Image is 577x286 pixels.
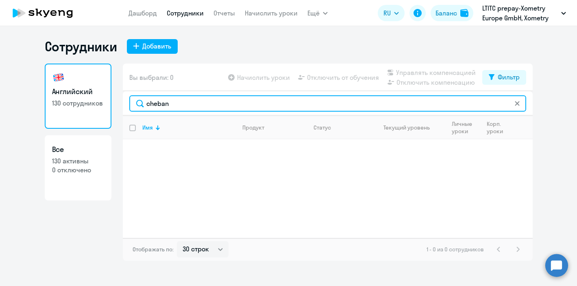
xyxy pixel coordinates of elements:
span: Вы выбрали: 0 [129,73,174,82]
p: LTITC prepay-Xometry Europe GmbH, Xometry Europe GmbH [482,3,558,23]
button: RU [378,5,405,21]
span: Отображать по: [133,246,174,253]
img: balance [460,9,468,17]
div: Корп. уроки [487,120,503,135]
h3: Все [52,144,104,155]
div: Фильтр [498,72,520,82]
div: Имя [142,124,153,131]
a: Сотрудники [167,9,204,17]
a: Начислить уроки [245,9,298,17]
a: Все130 активны0 отключено [45,135,111,200]
div: Личные уроки [452,120,472,135]
div: Добавить [142,41,171,51]
div: Продукт [242,124,264,131]
a: Дашборд [128,9,157,17]
button: LTITC prepay-Xometry Europe GmbH, Xometry Europe GmbH [478,3,570,23]
span: Ещё [307,8,320,18]
a: Отчеты [213,9,235,17]
img: english [52,71,65,84]
p: 130 активны [52,156,104,165]
div: Текущий уровень [383,124,430,131]
span: RU [383,8,391,18]
input: Поиск по имени, email, продукту или статусу [129,95,526,112]
p: 130 сотрудников [52,99,104,108]
div: Личные уроки [452,120,480,135]
span: 1 - 0 из 0 сотрудников [427,246,484,253]
p: 0 отключено [52,165,104,174]
div: Продукт [242,124,307,131]
a: Английский130 сотрудников [45,64,111,129]
button: Фильтр [482,70,526,85]
button: Добавить [127,39,178,54]
div: Баланс [435,8,457,18]
div: Имя [142,124,235,131]
div: Статус [314,124,369,131]
h3: Английский [52,86,104,97]
div: Корп. уроки [487,120,510,135]
div: Статус [314,124,331,131]
button: Ещё [307,5,328,21]
div: Текущий уровень [376,124,445,131]
button: Балансbalance [431,5,473,21]
h1: Сотрудники [45,38,117,55]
